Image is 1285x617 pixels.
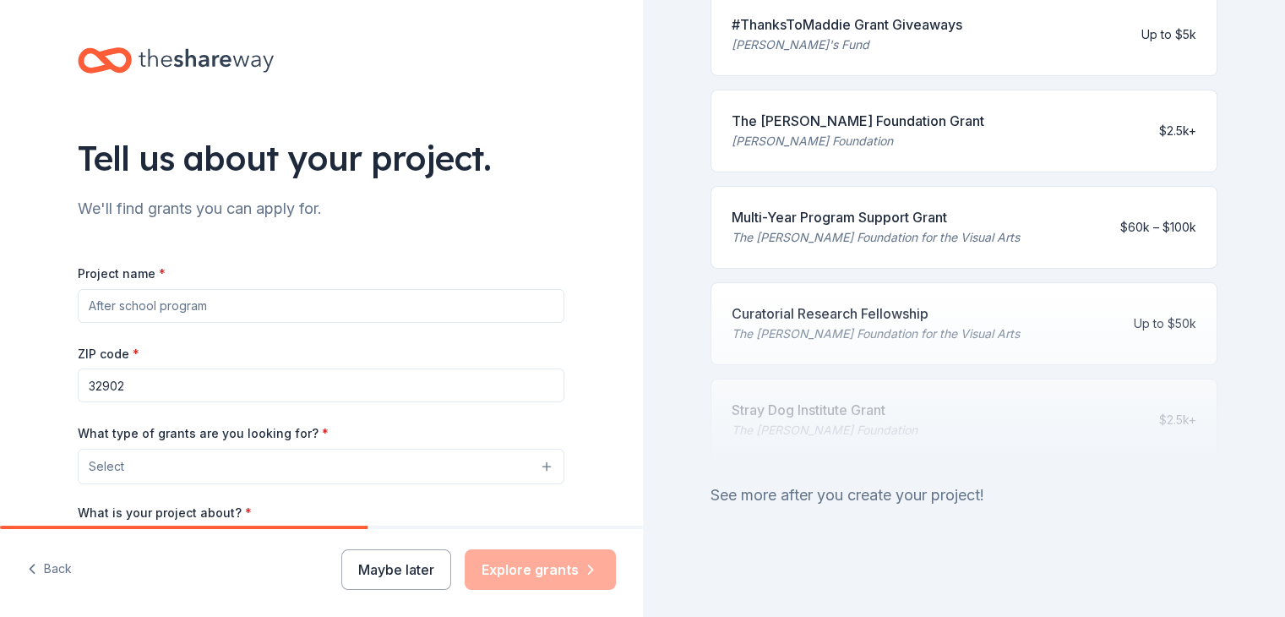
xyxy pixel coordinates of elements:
div: The [PERSON_NAME] Foundation for the Visual Arts [732,227,1020,248]
button: Maybe later [341,549,451,590]
div: Up to $5k [1141,25,1196,45]
label: What is your project about? [78,505,252,521]
div: Tell us about your project. [78,134,564,182]
div: $2.5k+ [1159,121,1196,141]
div: #ThanksToMaddie Grant Giveaways [732,14,962,35]
button: Select [78,449,564,484]
input: 12345 (U.S. only) [78,369,564,402]
div: Multi-Year Program Support Grant [732,207,1020,227]
label: What type of grants are you looking for? [78,425,329,442]
input: After school program [78,289,564,323]
button: Back [27,552,72,587]
div: We'll find grants you can apply for. [78,195,564,222]
label: Project name [78,265,166,282]
span: Select [89,456,124,477]
div: [PERSON_NAME] Foundation [732,131,984,151]
div: The [PERSON_NAME] Foundation Grant [732,111,984,131]
div: See more after you create your project! [711,482,1218,509]
div: [PERSON_NAME]'s Fund [732,35,962,55]
label: ZIP code [78,346,139,363]
div: $60k – $100k [1120,217,1196,238]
